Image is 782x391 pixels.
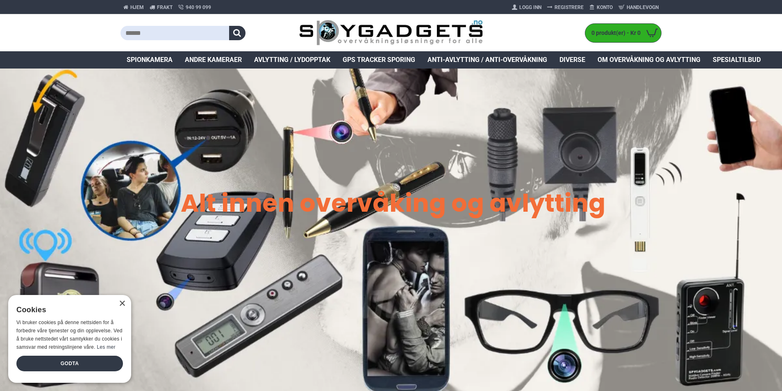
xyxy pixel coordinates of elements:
[597,4,613,11] span: Konto
[130,4,144,11] span: Hjem
[553,51,591,69] a: Diverse
[598,55,700,65] span: Om overvåkning og avlytting
[707,51,767,69] a: Spesialtilbud
[427,55,547,65] span: Anti-avlytting / Anti-overvåkning
[16,320,123,350] span: Vi bruker cookies på denne nettsiden for å forbedre våre tjenester og din opplevelse. Ved å bruke...
[713,55,761,65] span: Spesialtilbud
[519,4,541,11] span: Logg Inn
[185,55,242,65] span: Andre kameraer
[559,55,585,65] span: Diverse
[299,20,483,46] img: SpyGadgets.no
[585,29,643,37] span: 0 produkt(er) - Kr 0
[186,4,211,11] span: 940 99 099
[544,1,586,14] a: Registrere
[127,55,173,65] span: Spionkamera
[591,51,707,69] a: Om overvåkning og avlytting
[254,55,330,65] span: Avlytting / Lydopptak
[421,51,553,69] a: Anti-avlytting / Anti-overvåkning
[97,344,115,350] a: Les mer, opens a new window
[248,51,336,69] a: Avlytting / Lydopptak
[586,1,616,14] a: Konto
[179,51,248,69] a: Andre kameraer
[16,301,118,319] div: Cookies
[509,1,544,14] a: Logg Inn
[585,24,661,42] a: 0 produkt(er) - Kr 0
[555,4,584,11] span: Registrere
[616,1,662,14] a: Handlevogn
[16,356,123,371] div: Godta
[336,51,421,69] a: GPS Tracker Sporing
[157,4,173,11] span: Frakt
[627,4,659,11] span: Handlevogn
[119,301,125,307] div: Close
[120,51,179,69] a: Spionkamera
[343,55,415,65] span: GPS Tracker Sporing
